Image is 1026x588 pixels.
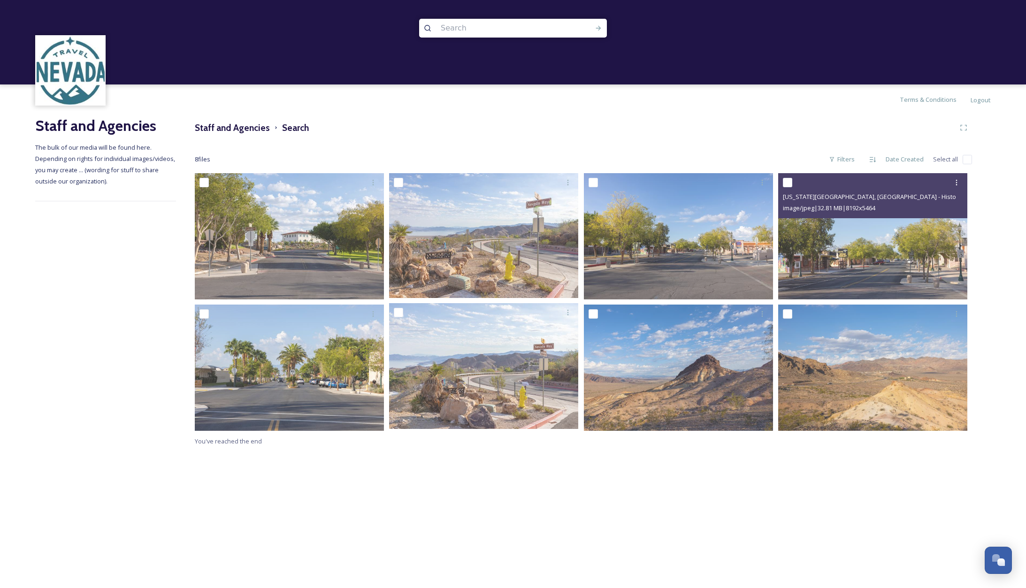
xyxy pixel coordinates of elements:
button: Open Chat [985,547,1012,574]
div: Date Created [881,150,928,168]
input: Search [436,18,565,38]
img: Boulder City outskirts (1).jpg [584,305,773,431]
img: Boulder City outskirts.jpg [778,305,967,431]
span: The bulk of our media will be found here. Depending on rights for individual images/videos, you m... [35,143,176,185]
img: Nevada Way, Boulder City - Historic District (4).jpg [389,173,578,298]
img: Nevada Way, Boulder City - Historic District (5).jpg [195,173,384,299]
img: download.jpeg [37,37,105,105]
h3: Search [282,121,309,135]
span: image/jpeg | 32.81 MB | 8192 x 5464 [783,204,875,212]
span: You've reached the end [195,437,262,445]
div: Filters [824,150,859,168]
img: Nevada Way, Boulder City - Historic District (1).jpg [195,305,384,431]
span: 8 file s [195,155,210,164]
a: Terms & Conditions [900,94,971,105]
img: Nevada Way, Boulder City - Historic District.jpg [389,303,578,429]
span: [US_STATE][GEOGRAPHIC_DATA], [GEOGRAPHIC_DATA] - Historic District (2).jpg [783,192,1001,201]
span: Logout [971,96,991,104]
span: Select all [933,155,958,164]
img: Nevada Way, Boulder City - Historic District (2).jpg [778,173,967,299]
img: Nevada Way, Boulder City - Historic District (3).jpg [584,173,773,299]
h2: Staff and Agencies [35,115,176,137]
span: Terms & Conditions [900,95,957,104]
h3: Staff and Agencies [195,121,270,135]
